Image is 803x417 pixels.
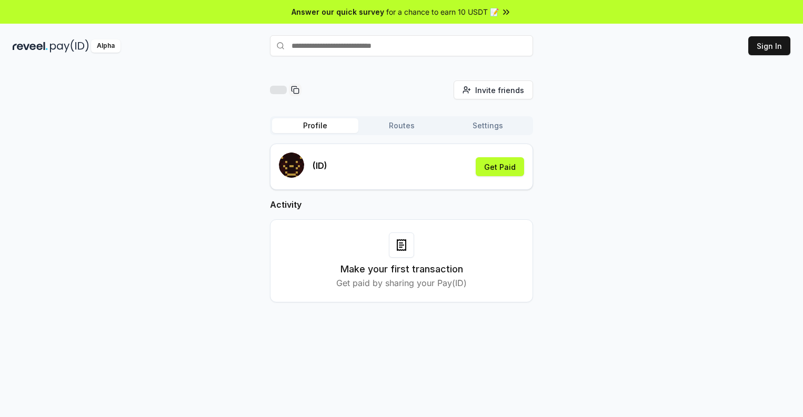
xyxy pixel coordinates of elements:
h3: Make your first transaction [340,262,463,277]
button: Invite friends [454,80,533,99]
span: Invite friends [475,85,524,96]
button: Sign In [748,36,790,55]
span: Answer our quick survey [292,6,384,17]
div: Alpha [91,39,121,53]
button: Routes [358,118,445,133]
span: for a chance to earn 10 USDT 📝 [386,6,499,17]
h2: Activity [270,198,533,211]
p: Get paid by sharing your Pay(ID) [336,277,467,289]
img: reveel_dark [13,39,48,53]
button: Get Paid [476,157,524,176]
p: (ID) [313,159,327,172]
button: Profile [272,118,358,133]
img: pay_id [50,39,89,53]
button: Settings [445,118,531,133]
